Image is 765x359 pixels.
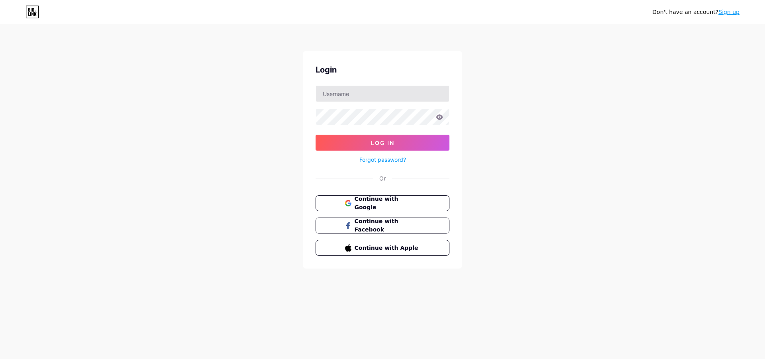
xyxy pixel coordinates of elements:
a: Forgot password? [359,155,406,164]
button: Continue with Facebook [316,218,449,233]
button: Continue with Apple [316,240,449,256]
a: Sign up [718,9,739,15]
button: Continue with Google [316,195,449,211]
button: Log In [316,135,449,151]
span: Continue with Apple [355,244,420,252]
span: Continue with Google [355,195,420,212]
div: Or [379,174,386,182]
input: Username [316,86,449,102]
div: Login [316,64,449,76]
div: Don't have an account? [652,8,739,16]
span: Log In [371,139,394,146]
span: Continue with Facebook [355,217,420,234]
